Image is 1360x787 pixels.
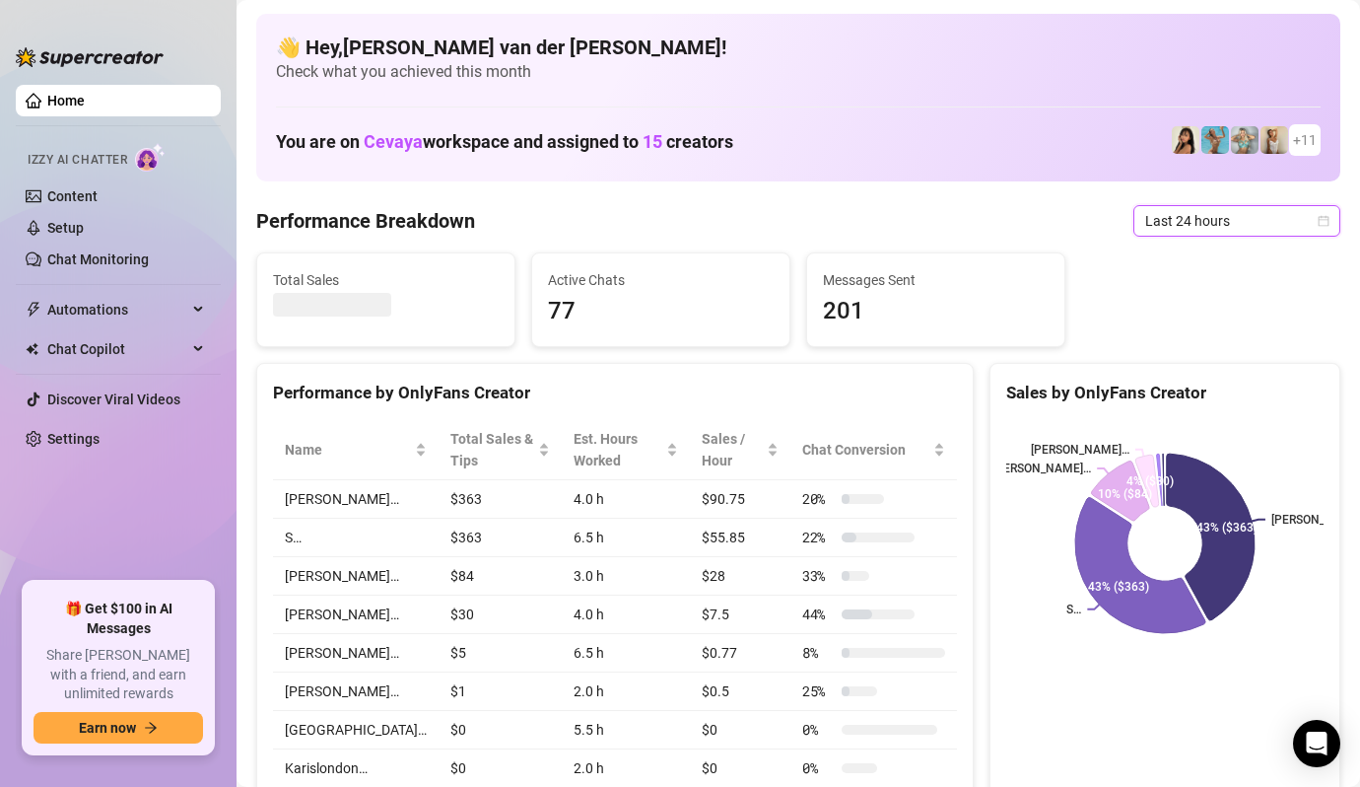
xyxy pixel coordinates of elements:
td: $28 [690,557,790,596]
td: $7.5 [690,596,790,634]
a: Content [47,188,98,204]
text: S… [1066,603,1081,616]
td: 4.0 h [562,480,690,519]
span: Total Sales [273,269,499,291]
th: Total Sales & Tips [439,420,562,480]
td: $84 [439,557,562,596]
span: 20 % [802,488,834,510]
td: 3.0 h [562,557,690,596]
span: Last 24 hours [1145,206,1328,236]
span: Chat Copilot [47,333,187,365]
span: Messages Sent [823,269,1049,291]
span: Izzy AI Chatter [28,151,127,170]
span: 15 [643,131,662,152]
span: 22 % [802,527,834,548]
td: $5 [439,634,562,673]
img: Tokyo [1172,126,1199,154]
h4: 👋 Hey, [PERSON_NAME] van der [PERSON_NAME] ! [276,34,1321,61]
div: Open Intercom Messenger [1293,720,1340,767]
td: [PERSON_NAME]… [273,634,439,673]
button: Earn nowarrow-right [34,712,203,744]
a: Chat Monitoring [47,251,149,267]
img: Olivia [1231,126,1258,154]
td: $0.5 [690,673,790,711]
td: [GEOGRAPHIC_DATA]… [273,711,439,750]
img: Megan [1260,126,1288,154]
td: S… [273,519,439,557]
h1: You are on workspace and assigned to creators [276,131,733,153]
span: Sales / Hour [702,428,763,471]
h4: Performance Breakdown [256,207,475,235]
span: arrow-right [144,721,158,735]
td: $30 [439,596,562,634]
span: 0 % [802,719,834,741]
text: [PERSON_NAME]… [992,462,1091,475]
th: Sales / Hour [690,420,790,480]
span: 77 [548,293,774,330]
td: $90.75 [690,480,790,519]
span: Chat Conversion [802,439,929,461]
span: Name [285,439,411,461]
span: 33 % [802,565,834,587]
td: 2.0 h [562,673,690,711]
span: thunderbolt [26,302,41,318]
img: Chat Copilot [26,342,38,356]
th: Name [273,420,439,480]
span: 201 [823,293,1049,330]
th: Chat Conversion [790,420,957,480]
a: Settings [47,431,100,447]
td: $0.77 [690,634,790,673]
a: Setup [47,220,84,236]
td: $0 [439,711,562,750]
td: 5.5 h [562,711,690,750]
span: Automations [47,294,187,325]
img: logo-BBDzfeDw.svg [16,47,164,67]
span: calendar [1318,215,1329,227]
td: [PERSON_NAME]… [273,557,439,596]
span: 0 % [802,757,834,779]
span: Share [PERSON_NAME] with a friend, and earn unlimited rewards [34,646,203,704]
td: $55.85 [690,519,790,557]
img: AI Chatter [135,143,166,172]
span: Active Chats [548,269,774,291]
td: [PERSON_NAME]… [273,596,439,634]
div: Performance by OnlyFans Creator [273,380,957,406]
td: 4.0 h [562,596,690,634]
div: Sales by OnlyFans Creator [1006,380,1324,406]
td: $363 [439,519,562,557]
span: 8 % [802,642,834,664]
td: [PERSON_NAME]… [273,673,439,711]
span: Check what you achieved this month [276,61,1321,83]
td: $0 [690,711,790,750]
span: 🎁 Get $100 in AI Messages [34,600,203,638]
span: 44 % [802,604,834,625]
a: Home [47,93,85,108]
td: $363 [439,480,562,519]
td: 6.5 h [562,634,690,673]
span: Cevaya [364,131,423,152]
text: [PERSON_NAME]… [1031,443,1129,457]
td: [PERSON_NAME]… [273,480,439,519]
td: 6.5 h [562,519,690,557]
a: Discover Viral Videos [47,392,180,407]
img: Dominis [1201,126,1229,154]
span: Total Sales & Tips [450,428,534,471]
td: $1 [439,673,562,711]
div: Est. Hours Worked [574,428,662,471]
span: 25 % [802,680,834,702]
span: Earn now [79,720,136,736]
span: + 11 [1293,129,1317,151]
